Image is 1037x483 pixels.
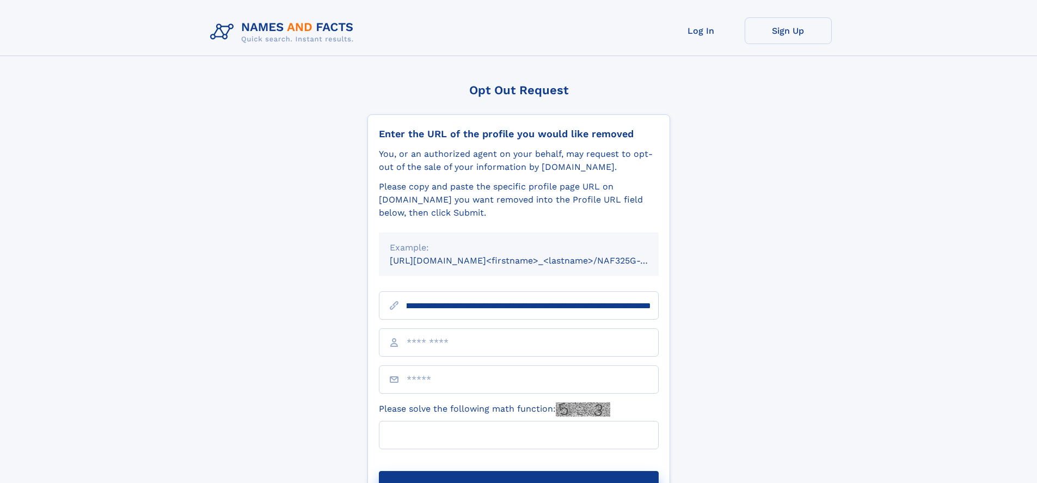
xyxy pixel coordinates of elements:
[390,255,679,266] small: [URL][DOMAIN_NAME]<firstname>_<lastname>/NAF325G-xxxxxxxx
[206,17,363,47] img: Logo Names and Facts
[745,17,832,44] a: Sign Up
[379,148,659,174] div: You, or an authorized agent on your behalf, may request to opt-out of the sale of your informatio...
[367,83,670,97] div: Opt Out Request
[379,402,610,417] label: Please solve the following math function:
[379,128,659,140] div: Enter the URL of the profile you would like removed
[379,180,659,219] div: Please copy and paste the specific profile page URL on [DOMAIN_NAME] you want removed into the Pr...
[390,241,648,254] div: Example:
[658,17,745,44] a: Log In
